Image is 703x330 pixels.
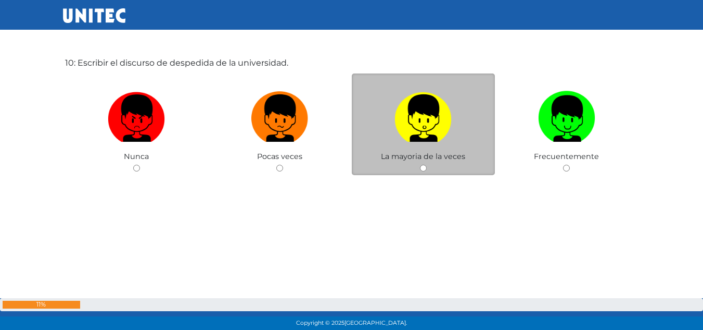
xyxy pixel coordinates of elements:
img: Frecuentemente [538,87,595,142]
span: Nunca [124,152,149,161]
label: 10: Escribir el discurso de despedida de la universidad. [65,57,288,69]
img: La mayoria de la veces [394,87,452,142]
img: UNITEC [63,8,125,23]
img: Nunca [108,87,165,142]
img: Pocas veces [251,87,309,142]
span: Frecuentemente [534,152,599,161]
span: La mayoria de la veces [381,152,465,161]
div: 11% [3,301,80,309]
span: [GEOGRAPHIC_DATA]. [344,320,407,326]
span: Pocas veces [257,152,302,161]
